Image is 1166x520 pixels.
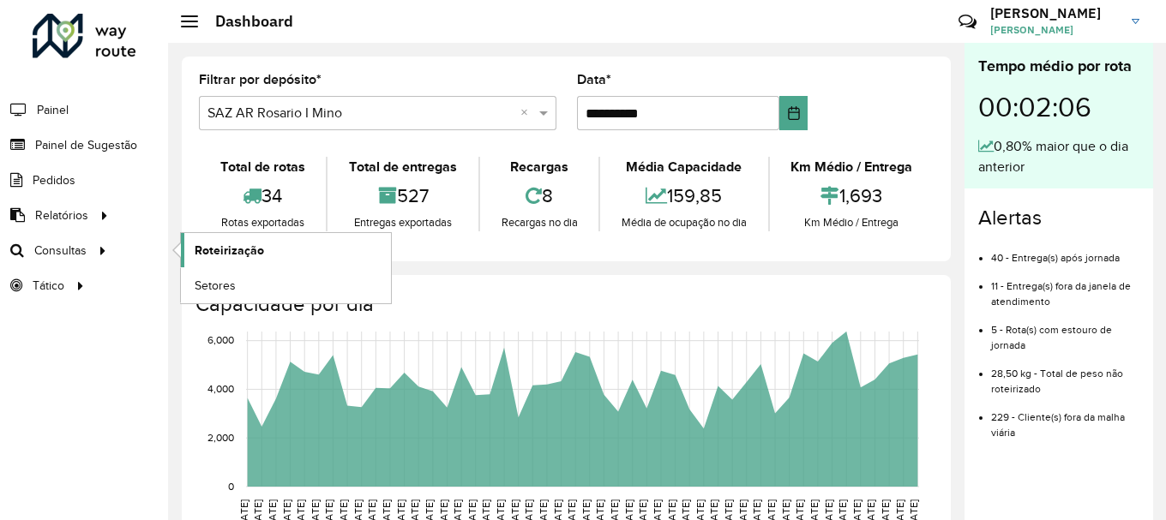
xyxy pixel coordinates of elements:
a: Roteirização [181,233,391,267]
span: Consultas [34,242,87,260]
div: Média Capacidade [604,157,763,177]
span: Setores [195,277,236,295]
div: Entregas exportadas [332,214,473,231]
label: Filtrar por depósito [199,69,322,90]
div: Total de rotas [203,157,322,177]
div: Km Médio / Entrega [774,157,929,177]
div: 00:02:06 [978,78,1139,136]
span: Pedidos [33,171,75,189]
text: 4,000 [207,384,234,395]
li: 11 - Entrega(s) fora da janela de atendimento [991,266,1139,309]
span: Relatórios [35,206,88,224]
div: Total de entregas [332,157,473,177]
li: 28,50 kg - Total de peso não roteirizado [991,353,1139,397]
div: Recargas [484,157,594,177]
h3: [PERSON_NAME] [990,5,1119,21]
label: Data [577,69,611,90]
h2: Dashboard [198,12,293,31]
div: Km Médio / Entrega [774,214,929,231]
div: 1,693 [774,177,929,214]
div: Rotas exportadas [203,214,322,231]
text: 0 [228,481,234,492]
div: 8 [484,177,594,214]
a: Contato Rápido [949,3,986,40]
span: Painel de Sugestão [35,136,137,154]
h4: Alertas [978,206,1139,230]
span: Tático [33,277,64,295]
span: Clear all [520,103,535,123]
li: 40 - Entrega(s) após jornada [991,237,1139,266]
div: Tempo médio por rota [978,55,1139,78]
div: 34 [203,177,322,214]
span: Painel [37,101,69,119]
li: 5 - Rota(s) com estouro de jornada [991,309,1139,353]
h4: Capacidade por dia [195,292,934,317]
div: Recargas no dia [484,214,594,231]
button: Choose Date [779,96,808,130]
span: Roteirização [195,242,264,260]
span: [PERSON_NAME] [990,22,1119,38]
a: Setores [181,268,391,302]
li: 229 - Cliente(s) fora da malha viária [991,397,1139,440]
text: 6,000 [207,335,234,346]
div: 159,85 [604,177,763,214]
div: 0,80% maior que o dia anterior [978,136,1139,177]
div: 527 [332,177,473,214]
div: Média de ocupação no dia [604,214,763,231]
text: 2,000 [207,432,234,443]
